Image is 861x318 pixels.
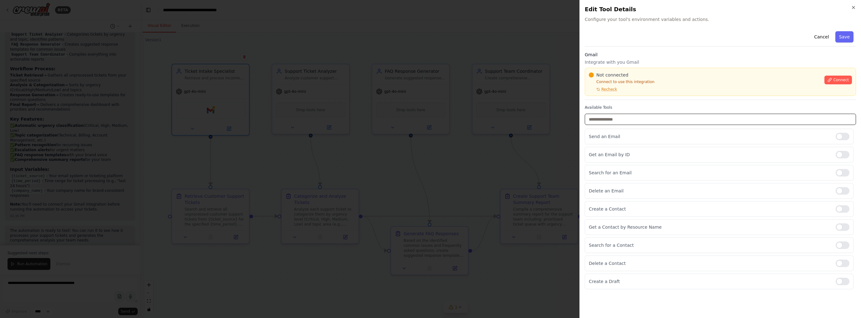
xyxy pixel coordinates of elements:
[585,5,856,14] h2: Edit Tool Details
[589,278,831,285] p: Create a Draft
[585,105,856,110] label: Available Tools
[596,72,628,78] span: Not connected
[589,224,831,230] p: Get a Contact by Resource Name
[585,59,856,65] p: Integrate with you Gmail
[589,170,831,176] p: Search for an Email
[601,87,617,92] span: Recheck
[589,133,831,140] p: Send an Email
[589,152,831,158] p: Get an Email by ID
[589,79,821,84] p: Connect to use this integration
[589,260,831,266] p: Delete a Contact
[585,16,856,22] span: Configure your tool's environment variables and actions.
[824,76,852,84] button: Connect
[589,242,831,248] p: Search for a Contact
[810,31,833,42] button: Cancel
[835,31,853,42] button: Save
[589,188,831,194] p: Delete an Email
[589,87,617,92] button: Recheck
[833,77,849,82] span: Connect
[589,206,831,212] p: Create a Contact
[585,52,856,58] h3: Gmail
